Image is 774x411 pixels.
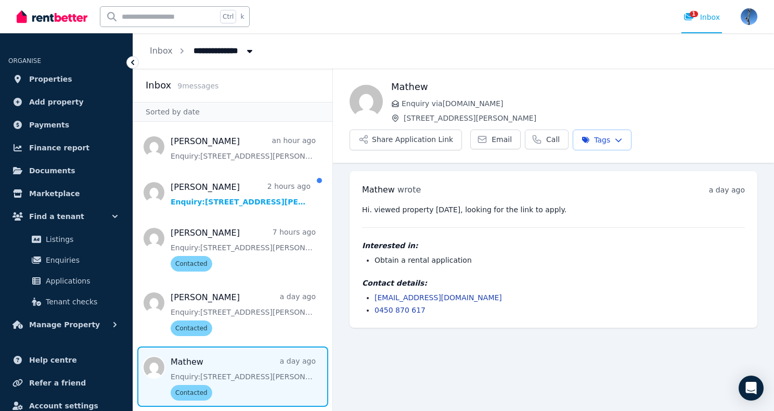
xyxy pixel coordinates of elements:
span: [STREET_ADDRESS][PERSON_NAME] [404,113,757,123]
span: Find a tenant [29,210,84,223]
button: Find a tenant [8,206,124,227]
time: a day ago [709,186,745,194]
img: RentBetter [17,9,87,24]
a: Inbox [150,46,173,56]
a: Documents [8,160,124,181]
a: Tenant checks [12,291,120,312]
a: Applications [12,271,120,291]
a: [PERSON_NAME]an hour agoEnquiry:[STREET_ADDRESS][PERSON_NAME]. [171,135,316,161]
img: donelks@bigpond.com [741,8,757,25]
span: Enquiries [46,254,116,266]
span: Applications [46,275,116,287]
li: Obtain a rental application [375,255,745,265]
a: Properties [8,69,124,89]
span: Tenant checks [46,296,116,308]
span: Properties [29,73,72,85]
button: Manage Property [8,314,124,335]
a: Finance report [8,137,124,158]
div: Open Intercom Messenger [739,376,764,401]
span: ORGANISE [8,57,41,65]
span: k [240,12,244,21]
span: Call [546,134,560,145]
span: Help centre [29,354,77,366]
a: Call [525,130,569,149]
nav: Breadcrumb [133,33,272,69]
span: Ctrl [220,10,236,23]
span: Listings [46,233,116,246]
span: Tags [582,135,610,145]
span: wrote [397,185,421,195]
button: Tags [573,130,631,150]
span: 9 message s [177,82,218,90]
a: Refer a friend [8,373,124,393]
span: Manage Property [29,318,100,331]
a: 0450 870 617 [375,306,425,314]
div: Sorted by date [133,102,332,122]
a: Email [470,130,521,149]
a: Payments [8,114,124,135]
a: [PERSON_NAME]2 hours agoEnquiry:[STREET_ADDRESS][PERSON_NAME]. [171,181,311,207]
span: Documents [29,164,75,177]
span: Enquiry via [DOMAIN_NAME] [402,98,757,109]
button: Share Application Link [350,130,462,150]
a: Listings [12,229,120,250]
h4: Contact details: [362,278,745,288]
span: Refer a friend [29,377,86,389]
div: Inbox [683,12,720,22]
img: Mathew [350,85,383,118]
a: Enquiries [12,250,120,271]
a: [PERSON_NAME]7 hours agoEnquiry:[STREET_ADDRESS][PERSON_NAME].Contacted [171,227,316,272]
pre: Hi. viewed property [DATE], looking for the link to apply. [362,204,745,215]
a: Add property [8,92,124,112]
a: Marketplace [8,183,124,204]
h1: Mathew [391,80,757,94]
h2: Inbox [146,78,171,93]
a: [EMAIL_ADDRESS][DOMAIN_NAME] [375,293,502,302]
h4: Interested in: [362,240,745,251]
span: Mathew [362,185,395,195]
span: Finance report [29,142,89,154]
span: Payments [29,119,69,131]
span: Email [492,134,512,145]
a: Help centre [8,350,124,370]
a: Mathewa day agoEnquiry:[STREET_ADDRESS][PERSON_NAME].Contacted [171,356,316,401]
span: 1 [690,11,698,17]
a: [PERSON_NAME]a day agoEnquiry:[STREET_ADDRESS][PERSON_NAME].Contacted [171,291,316,336]
span: Add property [29,96,84,108]
span: Marketplace [29,187,80,200]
